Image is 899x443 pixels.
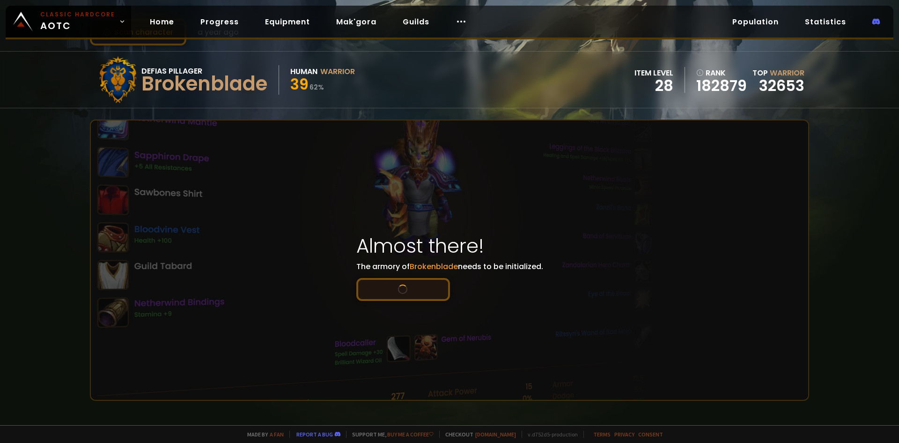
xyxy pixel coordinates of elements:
div: Defias Pillager [141,65,267,77]
div: item level [634,67,673,79]
div: rank [696,67,747,79]
a: Statistics [797,12,854,31]
div: Brokenblade [141,77,267,91]
a: Consent [638,431,663,438]
small: Classic Hardcore [40,10,115,19]
span: v. d752d5 - production [522,431,578,438]
span: Warrior [770,68,804,78]
span: Checkout [439,431,516,438]
a: Mak'gora [329,12,384,31]
a: Home [142,12,182,31]
span: AOTC [40,10,115,33]
a: Classic HardcoreAOTC [6,6,131,38]
a: Progress [193,12,246,31]
div: Human [290,66,317,77]
a: Equipment [258,12,317,31]
div: 28 [634,79,673,93]
span: Made by [242,431,284,438]
a: [DOMAIN_NAME] [475,431,516,438]
span: 39 [290,74,309,95]
a: Buy me a coffee [387,431,434,438]
button: ScanBrokenblade [356,278,450,301]
a: Report a bug [296,431,333,438]
h1: Almost there! [356,231,543,261]
a: Guilds [395,12,437,31]
a: Population [725,12,786,31]
a: 182879 [696,79,747,93]
span: Brokenblade [410,261,458,272]
a: 32653 [759,75,804,96]
div: Top [752,67,804,79]
a: Privacy [614,431,634,438]
a: Terms [593,431,611,438]
div: Warrior [320,66,355,77]
a: a fan [270,431,284,438]
span: Support me, [346,431,434,438]
small: 62 % [309,83,324,92]
p: The armory of needs to be initialized. [356,261,543,301]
